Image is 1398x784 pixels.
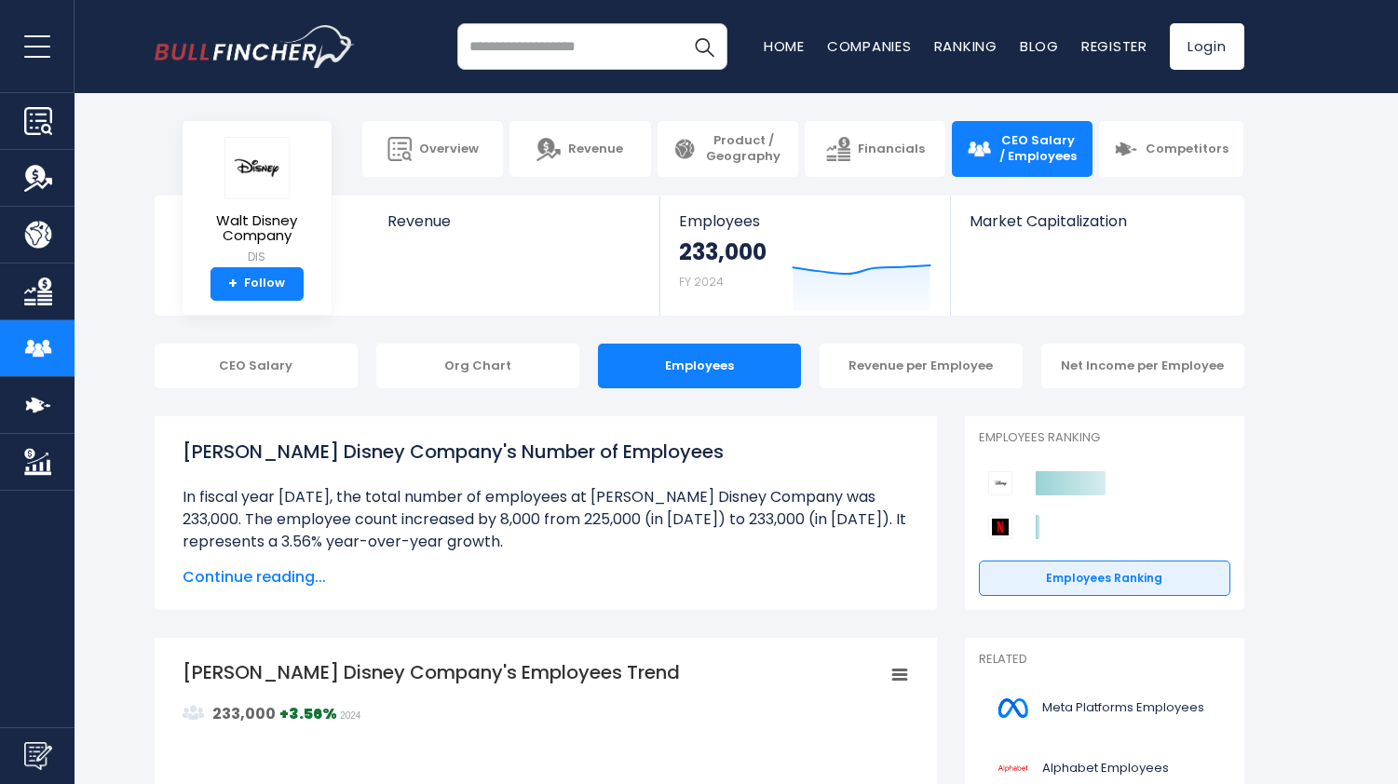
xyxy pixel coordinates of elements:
[155,25,355,68] img: bullfincher logo
[155,25,355,68] a: Go to homepage
[183,486,909,553] li: In fiscal year [DATE], the total number of employees at [PERSON_NAME] Disney Company was 233,000....
[660,196,950,316] a: Employees 233,000 FY 2024
[1099,121,1243,177] a: Competitors
[279,703,337,724] strong: +
[183,702,205,724] img: graph_employee_icon.svg
[340,710,360,721] span: 2024
[598,344,801,388] div: Employees
[658,121,798,177] a: Product / Geography
[681,23,727,70] button: Search
[979,683,1230,734] a: Meta Platforms Employees
[704,133,783,165] span: Product / Geography
[212,703,276,724] strong: 233,000
[990,687,1037,729] img: META logo
[155,344,358,388] div: CEO Salary
[951,196,1242,262] a: Market Capitalization
[979,652,1230,668] p: Related
[764,36,805,56] a: Home
[988,471,1012,495] img: Walt Disney Company competitors logo
[858,142,925,157] span: Financials
[970,212,1223,230] span: Market Capitalization
[979,430,1230,446] p: Employees Ranking
[197,213,317,244] span: Walt Disney Company
[820,344,1023,388] div: Revenue per Employee
[1042,761,1169,777] span: Alphabet Employees
[183,566,909,588] span: Continue reading...
[805,121,945,177] a: Financials
[1146,142,1228,157] span: Competitors
[387,212,642,230] span: Revenue
[1041,344,1244,388] div: Net Income per Employee
[827,36,912,56] a: Companies
[679,212,931,230] span: Employees
[362,121,503,177] a: Overview
[934,36,998,56] a: Ranking
[1081,36,1147,56] a: Register
[1042,700,1204,716] span: Meta Platforms Employees
[509,121,650,177] a: Revenue
[998,133,1078,165] span: CEO Salary / Employees
[376,344,579,388] div: Org Chart
[952,121,1093,177] a: CEO Salary / Employees
[228,276,238,292] strong: +
[197,249,317,265] small: DIS
[679,274,724,290] small: FY 2024
[210,267,304,301] a: +Follow
[369,196,660,262] a: Revenue
[1170,23,1244,70] a: Login
[979,561,1230,596] a: Employees Ranking
[289,703,337,724] strong: 3.56%
[568,142,623,157] span: Revenue
[679,237,767,266] strong: 233,000
[988,515,1012,539] img: Netflix competitors logo
[197,136,318,267] a: Walt Disney Company DIS
[183,659,680,685] tspan: [PERSON_NAME] Disney Company's Employees Trend
[1020,36,1059,56] a: Blog
[183,438,909,466] h1: [PERSON_NAME] Disney Company's Number of Employees
[419,142,479,157] span: Overview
